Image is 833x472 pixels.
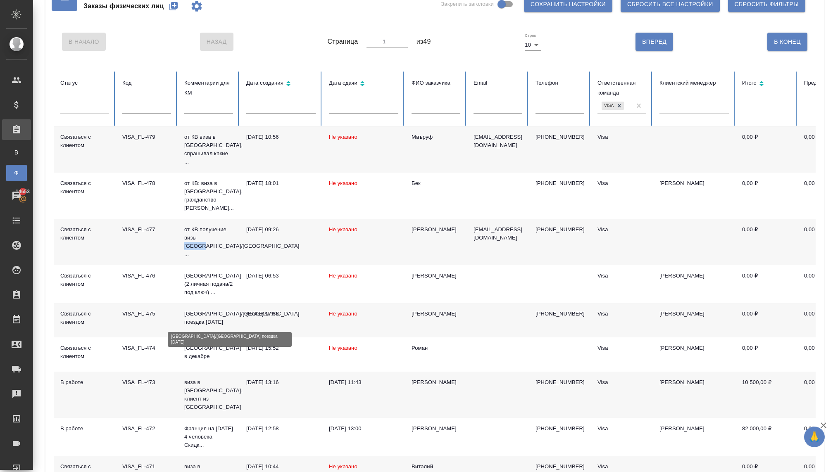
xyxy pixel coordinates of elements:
span: Не указано [329,273,357,279]
div: Visa [597,425,646,433]
div: VISA_FL-475 [122,310,171,318]
div: [DATE] 09:26 [246,225,316,234]
div: [PERSON_NAME] [412,225,460,234]
div: Связаться с клиентом [60,225,109,242]
div: Visa [597,463,646,471]
div: Visa [597,133,646,141]
p: [EMAIL_ADDRESS][DOMAIN_NAME] [474,225,522,242]
div: VISA_FL-477 [122,225,171,234]
div: VISA_FL-478 [122,179,171,187]
div: Статус [60,78,109,88]
div: [DATE] 15:52 [246,344,316,352]
p: [GEOGRAPHIC_DATA] в декабре [184,344,233,361]
td: [PERSON_NAME] [653,418,735,456]
div: Visa [597,378,646,387]
div: VISA_FL-473 [122,378,171,387]
p: [PHONE_NUMBER] [535,425,584,433]
div: Роман [412,344,460,352]
td: 0,00 ₽ [735,126,797,173]
button: В Конец [767,33,807,51]
div: VISA_FL-474 [122,344,171,352]
div: Комментарии для КМ [184,78,233,98]
div: ФИО заказчика [412,78,460,88]
button: Вперед [635,33,673,51]
p: [PHONE_NUMBER] [535,133,584,141]
td: [PERSON_NAME] [653,372,735,418]
div: VISA_FL-479 [122,133,171,141]
div: [PERSON_NAME] [412,310,460,318]
td: 0,00 ₽ [735,303,797,337]
p: от КВ получение визы [GEOGRAPHIC_DATA]/[GEOGRAPHIC_DATA] ... [184,225,233,259]
div: VISA_FL-471 [122,463,171,471]
span: Не указано [329,311,357,317]
div: VISA_FL-472 [122,425,171,433]
div: Сортировка [246,78,316,90]
div: [PERSON_NAME] [412,272,460,280]
button: 🙏 [804,427,825,447]
p: от КВ: виза в [GEOGRAPHIC_DATA], гражданство [PERSON_NAME]... [184,179,233,212]
p: виза в [GEOGRAPHIC_DATA], клиент из [GEOGRAPHIC_DATA] [184,378,233,411]
div: [DATE] 17:36 [246,310,316,318]
div: [PERSON_NAME] [412,425,460,433]
div: VISA_FL-476 [122,272,171,280]
div: В работе [60,378,109,387]
span: В Конец [774,37,801,47]
p: [PHONE_NUMBER] [535,225,584,234]
p: [EMAIL_ADDRESS][DOMAIN_NAME] [474,133,522,149]
div: Сортировка [742,78,791,90]
div: [DATE] 10:44 [246,463,316,471]
span: Не указано [329,180,357,186]
div: Клиентский менеджер [659,78,729,88]
span: Не указано [329,226,357,232]
td: 0,00 ₽ [735,219,797,265]
a: Ф [6,165,27,181]
div: Visa [597,179,646,187]
div: Связаться с клиентом [60,179,109,196]
td: 0,00 ₽ [735,337,797,372]
div: Email [474,78,522,88]
span: Ф [10,169,23,177]
p: [PHONE_NUMBER] [535,179,584,187]
div: Связаться с клиентом [60,272,109,288]
td: [PERSON_NAME] [653,337,735,372]
span: Страница [328,37,358,47]
div: Visa [597,225,646,234]
td: 82 000,00 ₽ [735,418,797,456]
div: Виталий [412,463,460,471]
div: Ответственная команда [597,78,646,98]
div: Код [122,78,171,88]
p: [PHONE_NUMBER] [535,378,584,387]
label: Строк [525,33,536,38]
div: Телефон [535,78,584,88]
div: 10 [525,39,541,51]
p: [GEOGRAPHIC_DATA]/[GEOGRAPHIC_DATA] поездка [DATE] [184,310,233,326]
div: Маъруф [412,133,460,141]
div: Связаться с клиентом [60,310,109,326]
span: Заказы физических лиц [83,1,164,11]
a: В [6,144,27,161]
span: Не указано [329,134,357,140]
div: [DATE] 13:00 [329,425,398,433]
div: Связаться с клиентом [60,133,109,149]
span: Не указано [329,463,357,470]
span: из 49 [416,37,431,47]
p: [PHONE_NUMBER] [535,310,584,318]
td: [PERSON_NAME] [653,303,735,337]
span: 🙏 [807,428,821,446]
span: Вперед [642,37,666,47]
div: [DATE] 11:43 [329,378,398,387]
div: Visa [597,272,646,280]
td: [PERSON_NAME] [653,265,735,303]
span: Не указано [329,345,357,351]
td: 10 500,00 ₽ [735,372,797,418]
span: В [10,148,23,157]
div: Visa [597,344,646,352]
div: [DATE] 12:58 [246,425,316,433]
div: [DATE] 18:01 [246,179,316,187]
p: Франция на [DATE] 4 человека Скидк... [184,425,233,449]
td: [PERSON_NAME] [653,173,735,219]
p: [PHONE_NUMBER] [535,463,584,471]
div: В работе [60,425,109,433]
td: 0,00 ₽ [735,265,797,303]
a: 14653 [2,185,31,206]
